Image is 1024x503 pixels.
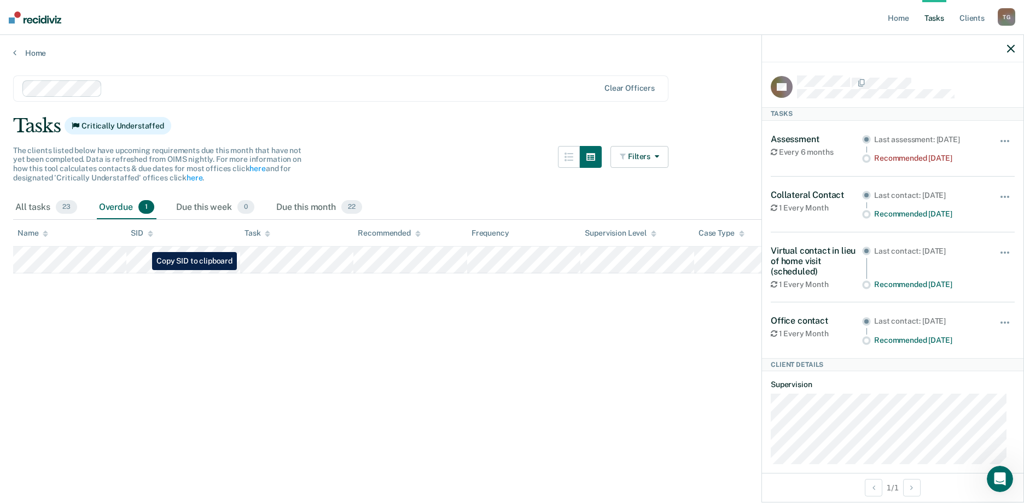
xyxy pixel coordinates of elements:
[585,229,656,238] div: Supervision Level
[874,154,984,163] div: Recommended [DATE]
[174,196,257,220] div: Due this week
[187,173,202,182] a: here
[274,196,364,220] div: Due this month
[13,115,1011,137] div: Tasks
[874,336,984,345] div: Recommended [DATE]
[874,247,984,256] div: Last contact: [DATE]
[358,229,420,238] div: Recommended
[249,164,265,173] a: here
[771,245,862,277] div: Virtual contact in lieu of home visit (scheduled)
[771,148,862,157] div: Every 6 months
[131,229,153,238] div: SID
[987,466,1013,492] iframe: Intercom live chat
[56,200,77,214] span: 23
[65,117,171,134] span: Critically Understaffed
[771,203,862,213] div: 1 Every Month
[865,479,882,496] button: Previous Client
[97,196,156,220] div: Overdue
[874,191,984,200] div: Last contact: [DATE]
[245,229,270,238] div: Task
[874,280,984,289] div: Recommended [DATE]
[771,280,862,289] div: 1 Every Month
[610,146,668,168] button: Filters
[771,134,862,144] div: Assessment
[903,479,921,496] button: Next Client
[874,135,984,144] div: Last assessment: [DATE]
[341,200,362,214] span: 22
[771,329,862,338] div: 1 Every Month
[998,8,1015,26] div: T G
[762,358,1023,371] div: Client Details
[699,229,744,238] div: Case Type
[138,200,154,214] span: 1
[771,190,862,200] div: Collateral Contact
[13,146,301,182] span: The clients listed below have upcoming requirements due this month that have not yet been complet...
[13,48,1011,58] a: Home
[762,107,1023,120] div: Tasks
[13,196,79,220] div: All tasks
[18,229,48,238] div: Name
[771,380,1015,389] dt: Supervision
[9,11,61,24] img: Recidiviz
[874,317,984,326] div: Last contact: [DATE]
[237,200,254,214] span: 0
[604,84,655,93] div: Clear officers
[771,315,862,326] div: Office contact
[762,473,1023,502] div: 1 / 1
[472,229,509,238] div: Frequency
[874,209,984,219] div: Recommended [DATE]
